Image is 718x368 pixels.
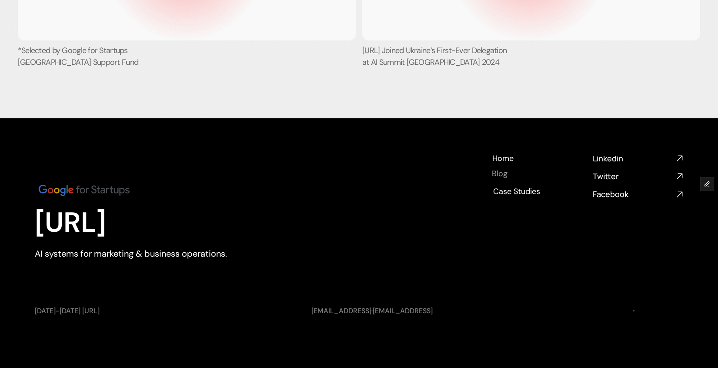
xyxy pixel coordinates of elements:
[701,177,714,191] button: Edit Framer Content
[593,153,683,200] nav: Social media links
[639,306,683,315] a: Privacy Policy
[492,186,541,196] a: Case Studies
[593,189,683,200] a: Facebook
[593,189,673,200] h4: Facebook
[588,306,629,315] a: Terms of Use
[492,153,582,196] nav: Footer navigation
[373,306,433,315] a: [EMAIL_ADDRESS]
[492,170,508,179] a: Blog
[311,306,571,316] p: ·
[35,206,274,240] h1: [URL]
[593,171,683,182] a: Twitter
[593,153,673,164] h4: Linkedin
[492,153,514,163] a: Home
[362,45,508,68] p: [URL] Joined Ukraine’s First-Ever Delegation at AI Summit [GEOGRAPHIC_DATA] 2024
[18,45,164,68] p: *Selected by Google for Startups [GEOGRAPHIC_DATA] Support Fund
[492,153,514,164] h4: Home
[35,248,274,260] p: AI systems for marketing & business operations.
[493,186,540,197] h4: Case Studies
[311,306,371,315] a: [EMAIL_ADDRESS]
[492,168,508,179] h4: Blog
[593,153,683,164] a: Linkedin
[593,171,673,182] h4: Twitter
[35,306,294,316] p: [DATE]-[DATE] [URL]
